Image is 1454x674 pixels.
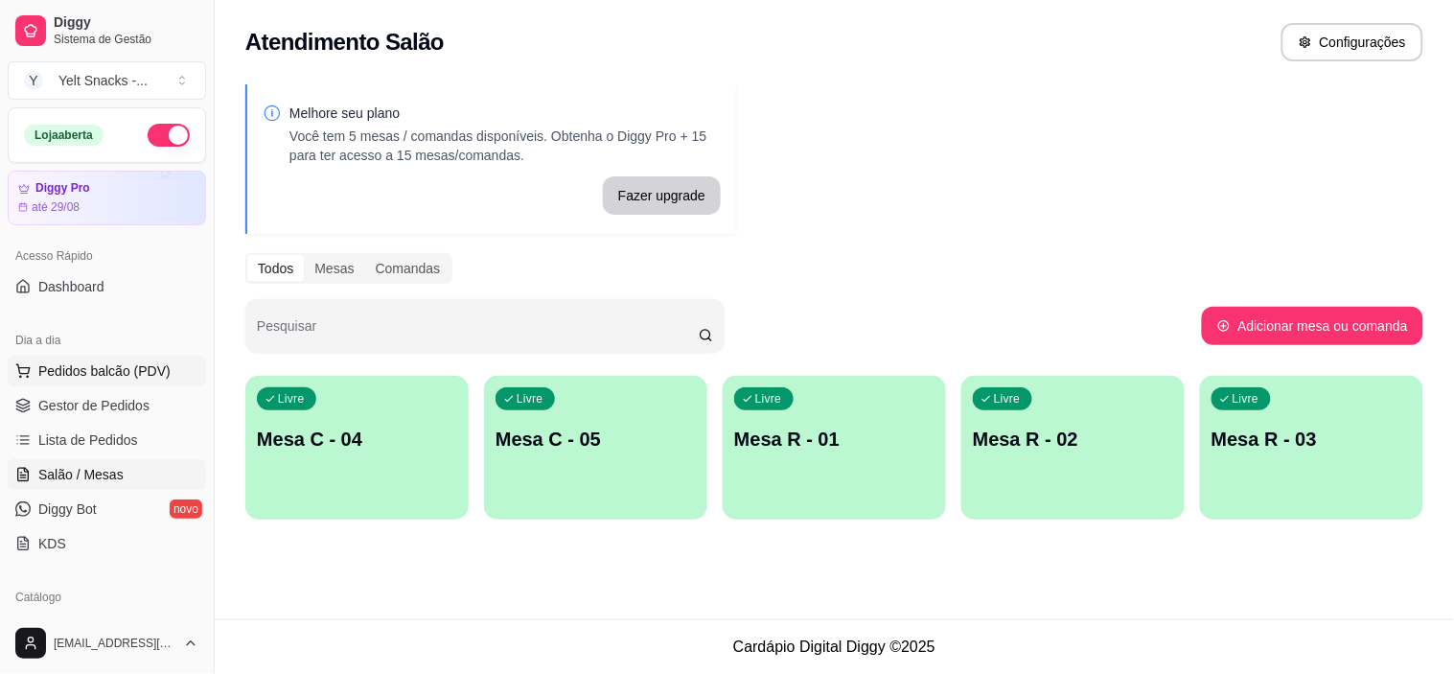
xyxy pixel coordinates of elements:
div: Yelt Snacks - ... [58,71,148,90]
footer: Cardápio Digital Diggy © 2025 [215,619,1454,674]
span: Lista de Pedidos [38,430,138,450]
a: Dashboard [8,271,206,302]
div: Mesas [304,255,364,282]
div: Dia a dia [8,325,206,356]
button: Alterar Status [148,124,190,147]
button: Fazer upgrade [603,176,721,215]
button: Configurações [1281,23,1423,61]
p: Livre [1233,391,1259,407]
p: Livre [994,391,1021,407]
div: Catálogo [8,582,206,613]
a: KDS [8,528,206,559]
span: Diggy Bot [38,500,97,519]
p: Mesa C - 05 [496,426,696,453]
button: Select a team [8,61,206,100]
p: Livre [278,391,305,407]
button: LivreMesa R - 02 [961,376,1185,520]
span: Pedidos balcão (PDV) [38,361,171,381]
div: Todos [247,255,304,282]
article: Diggy Pro [35,181,90,196]
button: LivreMesa R - 01 [723,376,946,520]
span: Gestor de Pedidos [38,396,150,415]
button: Pedidos balcão (PDV) [8,356,206,386]
span: Y [24,71,43,90]
h2: Atendimento Salão [245,27,444,58]
input: Pesquisar [257,324,699,343]
a: Diggy Proaté 29/08 [8,171,206,225]
p: Mesa C - 04 [257,426,457,453]
button: LivreMesa R - 03 [1200,376,1423,520]
span: Sistema de Gestão [54,32,198,47]
p: Mesa R - 01 [734,426,935,453]
p: Mesa R - 03 [1212,426,1412,453]
div: Comandas [365,255,451,282]
div: Acesso Rápido [8,241,206,271]
article: até 29/08 [32,199,80,215]
button: LivreMesa C - 04 [245,376,469,520]
button: [EMAIL_ADDRESS][DOMAIN_NAME] [8,620,206,666]
span: Diggy [54,14,198,32]
span: Dashboard [38,277,104,296]
span: KDS [38,534,66,553]
button: Adicionar mesa ou comanda [1202,307,1423,345]
a: Gestor de Pedidos [8,390,206,421]
a: Salão / Mesas [8,459,206,490]
a: Diggy Botnovo [8,494,206,524]
a: Lista de Pedidos [8,425,206,455]
p: Livre [755,391,782,407]
p: Você tem 5 mesas / comandas disponíveis. Obtenha o Diggy Pro + 15 para ter acesso a 15 mesas/coma... [289,127,721,165]
button: LivreMesa C - 05 [484,376,707,520]
span: Salão / Mesas [38,465,124,484]
p: Melhore seu plano [289,104,721,123]
span: [EMAIL_ADDRESS][DOMAIN_NAME] [54,636,175,651]
div: Loja aberta [24,125,104,146]
a: DiggySistema de Gestão [8,8,206,54]
p: Livre [517,391,543,407]
p: Mesa R - 02 [973,426,1173,453]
